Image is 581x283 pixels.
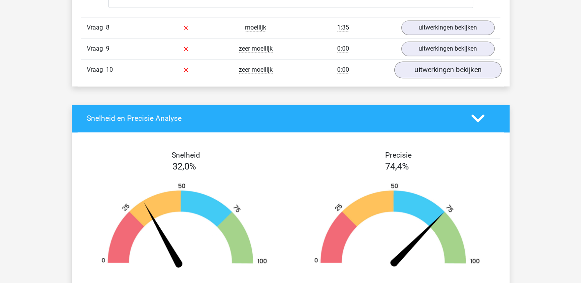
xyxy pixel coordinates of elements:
a: uitwerkingen bekijken [401,20,495,35]
span: Vraag [87,65,106,74]
span: 74,4% [385,161,409,172]
a: uitwerkingen bekijken [394,61,501,78]
img: 74.2161dc2803b4.png [302,183,492,270]
span: Vraag [87,23,106,32]
span: moeilijk [245,24,266,31]
span: 10 [106,66,113,73]
h4: Snelheid [87,151,285,160]
h4: Precisie [300,151,498,160]
img: 32.a0f4a37ec016.png [89,183,279,270]
span: zeer moeilijk [239,45,273,53]
span: 32,0% [172,161,196,172]
h4: Snelheid en Precisie Analyse [87,114,460,123]
a: uitwerkingen bekijken [401,41,495,56]
span: 8 [106,24,109,31]
span: zeer moeilijk [239,66,273,74]
span: 0:00 [337,45,349,53]
span: 9 [106,45,109,52]
span: 1:35 [337,24,349,31]
span: 0:00 [337,66,349,74]
span: Vraag [87,44,106,53]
